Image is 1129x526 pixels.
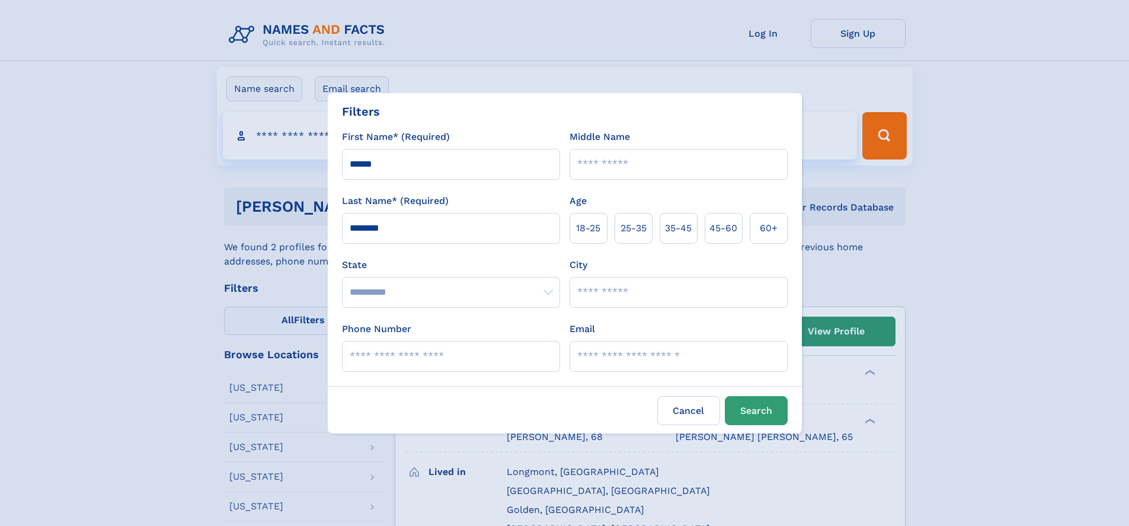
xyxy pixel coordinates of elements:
[725,396,788,425] button: Search
[342,130,450,144] label: First Name* (Required)
[342,258,560,272] label: State
[621,221,647,235] span: 25‑35
[570,322,595,336] label: Email
[570,194,587,208] label: Age
[576,221,600,235] span: 18‑25
[657,396,720,425] label: Cancel
[665,221,692,235] span: 35‑45
[760,221,778,235] span: 60+
[342,103,380,120] div: Filters
[709,221,737,235] span: 45‑60
[342,194,449,208] label: Last Name* (Required)
[342,322,411,336] label: Phone Number
[570,130,630,144] label: Middle Name
[570,258,587,272] label: City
